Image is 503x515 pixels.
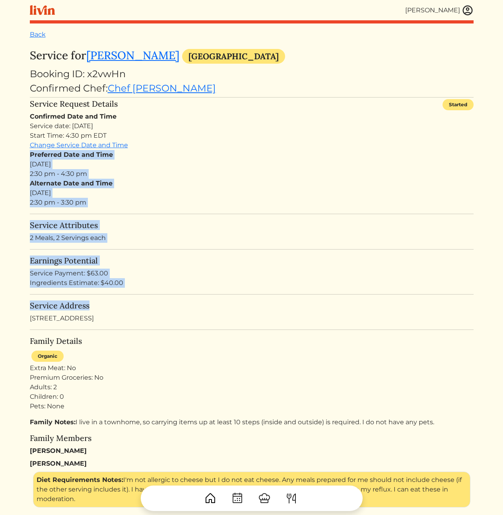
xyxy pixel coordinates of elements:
[108,82,216,94] a: Chef [PERSON_NAME]
[443,99,474,110] div: Started
[37,476,123,484] strong: Diet Requirements Notes:
[30,269,474,278] div: Service Payment: $63.00
[30,67,474,81] div: Booking ID: x2vwHn
[30,99,118,109] h5: Service Request Details
[182,49,285,64] div: [GEOGRAPHIC_DATA]
[86,48,179,62] a: [PERSON_NAME]
[285,492,298,505] img: ForkKnife-55491504ffdb50bab0c1e09e7649658475375261d09fd45db06cec23bce548bf.svg
[462,4,474,16] img: user_account-e6e16d2ec92f44fc35f99ef0dc9cddf60790bfa021a6ecb1c896eb5d2907b31c.svg
[30,141,128,149] a: Change Service Date and Time
[30,81,474,96] div: Confirmed Chef:
[30,363,474,373] div: Extra Meat: No
[30,151,113,158] strong: Preferred Date and Time
[30,417,474,427] p: I live in a townhome, so carrying items up at least 10 steps (inside and outside) is required. I ...
[30,220,474,230] h5: Service Attributes
[30,301,474,323] div: [STREET_ADDRESS]
[30,336,474,346] h5: Family Details
[30,460,87,467] strong: [PERSON_NAME]
[31,351,64,362] div: Organic
[30,121,474,140] div: Service date: [DATE] Start Time: 4:30 pm EDT
[30,5,55,15] img: livin-logo-a0d97d1a881af30f6274990eb6222085a2533c92bbd1e4f22c21b4f0d0e3210c.svg
[30,179,474,207] div: [DATE] 2:30 pm - 3:30 pm
[30,150,474,179] div: [DATE] 2:30 pm - 4:30 pm
[30,433,474,443] h5: Family Members
[30,179,113,187] strong: Alternate Date and Time
[231,492,244,505] img: CalendarDots-5bcf9d9080389f2a281d69619e1c85352834be518fbc73d9501aef674afc0d57.svg
[30,447,87,455] strong: [PERSON_NAME]
[258,492,271,505] img: ChefHat-a374fb509e4f37eb0702ca99f5f64f3b6956810f32a249b33092029f8484b388.svg
[30,418,76,426] strong: Family Notes:
[30,256,474,265] h5: Earnings Potential
[30,278,474,288] div: Ingredients Estimate: $40.00
[33,472,470,507] div: I'm not allergic to cheese but I do not eat cheese. Any meals prepared for me should not include ...
[30,31,46,38] a: Back
[30,301,474,310] h5: Service Address
[30,113,117,120] strong: Confirmed Date and Time
[405,6,460,15] div: [PERSON_NAME]
[204,492,217,505] img: House-9bf13187bcbb5817f509fe5e7408150f90897510c4275e13d0d5fca38e0b5951.svg
[30,382,474,411] div: Adults: 2 Children: 0 Pets: None
[30,49,474,64] h3: Service for
[30,373,474,382] div: Premium Groceries: No
[30,233,474,243] p: 2 Meals, 2 Servings each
